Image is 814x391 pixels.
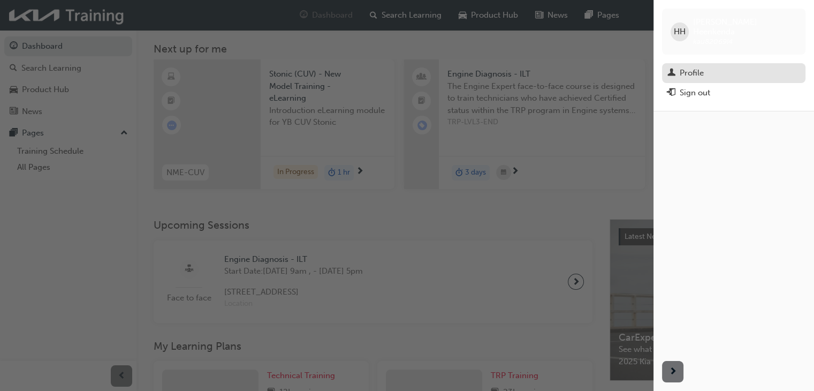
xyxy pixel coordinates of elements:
a: Profile [662,63,805,83]
span: man-icon [667,69,675,78]
button: Sign out [662,83,805,103]
span: kau82069l4 [693,37,733,46]
div: Profile [680,67,704,79]
div: Sign out [680,87,710,99]
span: HH [674,26,686,38]
span: next-icon [669,365,677,379]
span: exit-icon [667,88,675,98]
span: [PERSON_NAME] Heenkenda [693,17,797,36]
